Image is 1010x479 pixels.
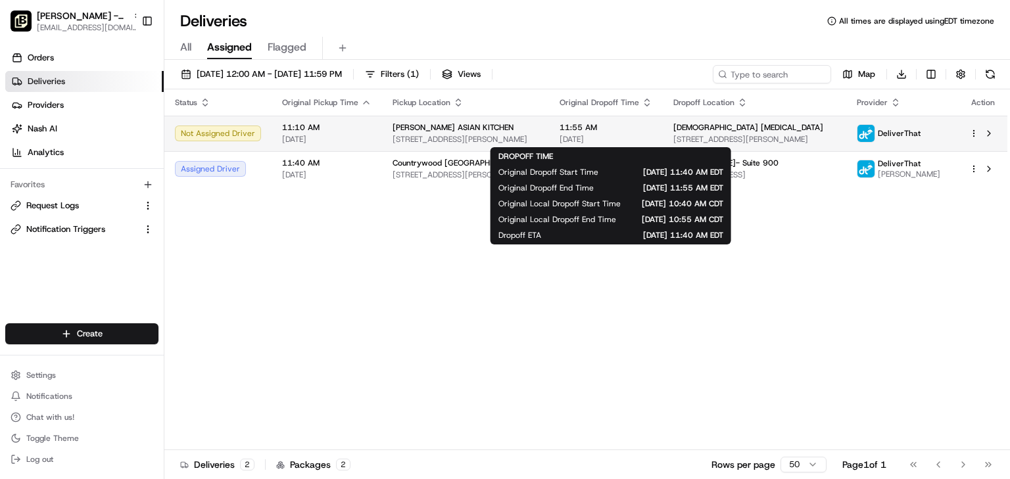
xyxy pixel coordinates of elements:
img: 1736555255976-a54dd68f-1ca7-489b-9aae-adbdc363a1c4 [13,125,37,148]
button: Request Logs [5,195,158,216]
span: [DATE] [282,134,372,145]
span: Original Dropoff Time [560,97,639,108]
span: Assigned [207,39,252,55]
button: [DATE] 12:00 AM - [DATE] 11:59 PM [175,65,348,83]
a: Powered byPylon [93,325,159,335]
button: Map [836,65,881,83]
img: profile_deliverthat_partner.png [857,125,875,142]
button: Notifications [5,387,158,405]
span: Provider [857,97,888,108]
span: [DATE] 10:40 AM CDT [642,198,723,209]
span: 11:55 AM [560,122,652,133]
span: Map [858,68,875,80]
button: Notification Triggers [5,219,158,240]
span: Toggle Theme [26,433,79,444]
span: Original Dropoff End Time [498,183,594,193]
span: 11:10 AM [282,122,372,133]
span: Deliveries [28,76,65,87]
span: [DATE] 11:40 AM EDT [562,230,723,240]
span: Pickup Location [393,97,450,108]
span: [DATE] 11:55 AM EDT [615,183,723,193]
span: API Documentation [124,293,211,306]
button: Toggle Theme [5,429,158,447]
span: • [109,203,114,214]
span: [PERSON_NAME] [878,169,940,179]
span: Orders [28,52,54,64]
span: Original Pickup Time [282,97,358,108]
span: [DATE] 12:00 AM - [DATE] 11:59 PM [197,68,342,80]
p: Welcome 👋 [13,52,239,73]
span: Providers [28,99,64,111]
span: Chat with us! [26,412,74,422]
img: 9188753566659_6852d8bf1fb38e338040_72.png [28,125,51,148]
span: Analytics [28,147,64,158]
div: 📗 [13,294,24,305]
span: DROPOFF TIME [498,151,553,162]
span: Settings [26,370,56,380]
span: [DATE] 11:40 AM EDT [619,167,723,177]
span: Create [77,328,103,340]
span: Notification Triggers [26,223,105,235]
span: Knowledge Base [26,293,101,306]
span: Countrywood [GEOGRAPHIC_DATA] [393,158,523,168]
span: [STREET_ADDRESS][PERSON_NAME] [393,134,539,145]
span: Log out [26,454,53,465]
img: Masood Aslam [13,226,34,247]
span: Notifications [26,391,72,401]
span: [DEMOGRAPHIC_DATA] [MEDICAL_DATA] [673,122,823,133]
span: [DATE] [116,203,143,214]
a: Nash AI [5,118,164,139]
span: Flagged [268,39,306,55]
span: Original Local Dropoff Start Time [498,198,621,209]
img: Brittany Newman [13,191,34,212]
img: Pei Wei - Countrywood Memphis [11,11,32,32]
img: 1736555255976-a54dd68f-1ca7-489b-9aae-adbdc363a1c4 [26,204,37,214]
div: Action [969,97,997,108]
span: [PERSON_NAME] ASIAN KITCHEN [393,122,514,133]
span: [STREET_ADDRESS][PERSON_NAME] [393,170,539,180]
span: [STREET_ADDRESS] [673,170,836,180]
div: Deliveries [180,458,254,471]
span: [PERSON_NAME] [41,239,107,249]
button: Views [436,65,487,83]
a: Providers [5,95,164,116]
p: Rows per page [711,458,775,471]
button: Refresh [981,65,999,83]
span: ( 1 ) [407,68,419,80]
div: Past conversations [13,170,88,181]
div: 💻 [111,294,122,305]
span: [STREET_ADDRESS][PERSON_NAME] [673,134,836,145]
a: 📗Knowledge Base [8,288,106,311]
div: 2 [240,459,254,470]
a: Notification Triggers [11,223,137,235]
span: Views [458,68,481,80]
span: Original Dropoff Start Time [498,167,598,177]
span: Dropoff ETA [498,230,541,240]
a: Deliveries [5,71,164,92]
button: [PERSON_NAME] - Countrywood [GEOGRAPHIC_DATA] [37,9,128,22]
span: Dropoff Location [673,97,734,108]
span: [DATE] [282,170,372,180]
span: Original Local Dropoff End Time [498,214,616,225]
span: Pylon [131,325,159,335]
div: Start new chat [59,125,216,138]
span: Filters [381,68,419,80]
span: • [109,239,114,249]
button: Chat with us! [5,408,158,426]
button: Start new chat [224,129,239,145]
div: Packages [276,458,350,471]
button: [EMAIL_ADDRESS][DOMAIN_NAME] [37,22,142,33]
a: 💻API Documentation [106,288,216,311]
button: Settings [5,366,158,384]
img: 1736555255976-a54dd68f-1ca7-489b-9aae-adbdc363a1c4 [26,239,37,250]
span: Request Logs [26,200,79,212]
img: Nash [13,12,39,39]
img: profile_deliverthat_partner.png [857,160,875,177]
div: Page 1 of 1 [842,458,886,471]
span: Nash AI [28,123,57,135]
div: Favorites [5,174,158,195]
span: DeliverThat [878,128,921,139]
div: 2 [336,459,350,470]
